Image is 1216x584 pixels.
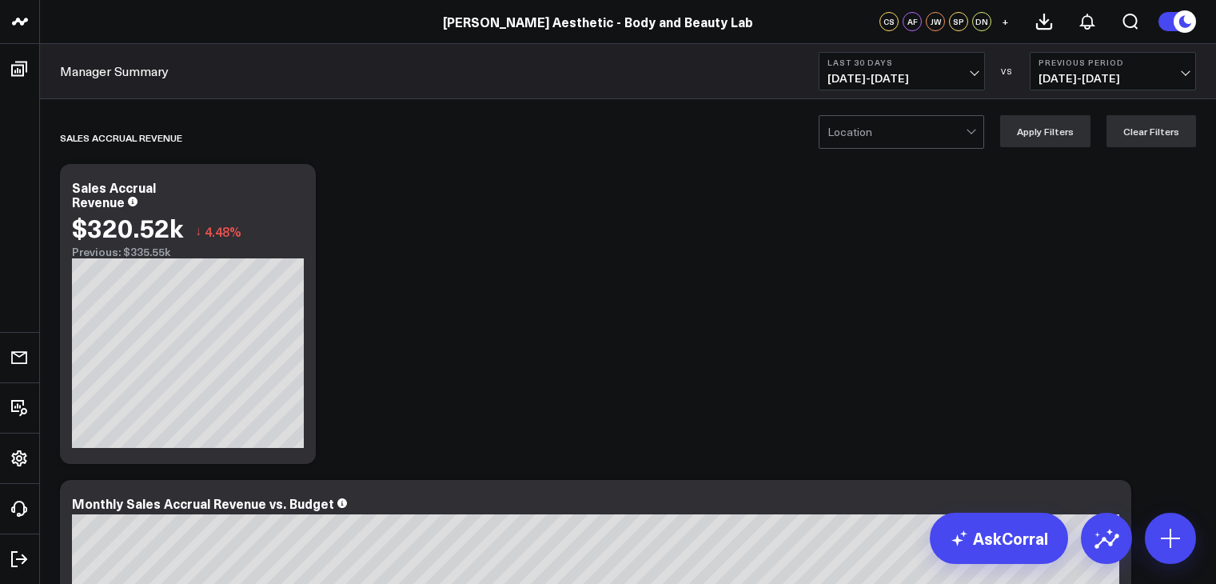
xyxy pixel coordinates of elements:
[949,12,968,31] div: SP
[827,72,976,85] span: [DATE] - [DATE]
[1030,52,1196,90] button: Previous Period[DATE]-[DATE]
[972,12,991,31] div: DN
[1039,72,1187,85] span: [DATE] - [DATE]
[930,513,1068,564] a: AskCorral
[926,12,945,31] div: JW
[1106,115,1196,147] button: Clear Filters
[827,58,976,67] b: Last 30 Days
[879,12,899,31] div: CS
[60,62,169,80] a: Manager Summary
[993,66,1022,76] div: VS
[72,246,304,258] div: Previous: $335.55k
[60,119,182,156] div: Sales Accrual Revenue
[443,13,753,30] a: [PERSON_NAME] Aesthetic - Body and Beauty Lab
[903,12,922,31] div: AF
[72,178,156,210] div: Sales Accrual Revenue
[995,12,1015,31] button: +
[1039,58,1187,67] b: Previous Period
[195,221,201,242] span: ↓
[1000,115,1090,147] button: Apply Filters
[72,213,183,242] div: $320.52k
[205,222,241,240] span: 4.48%
[819,52,985,90] button: Last 30 Days[DATE]-[DATE]
[72,494,334,512] div: Monthly Sales Accrual Revenue vs. Budget
[1002,16,1009,27] span: +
